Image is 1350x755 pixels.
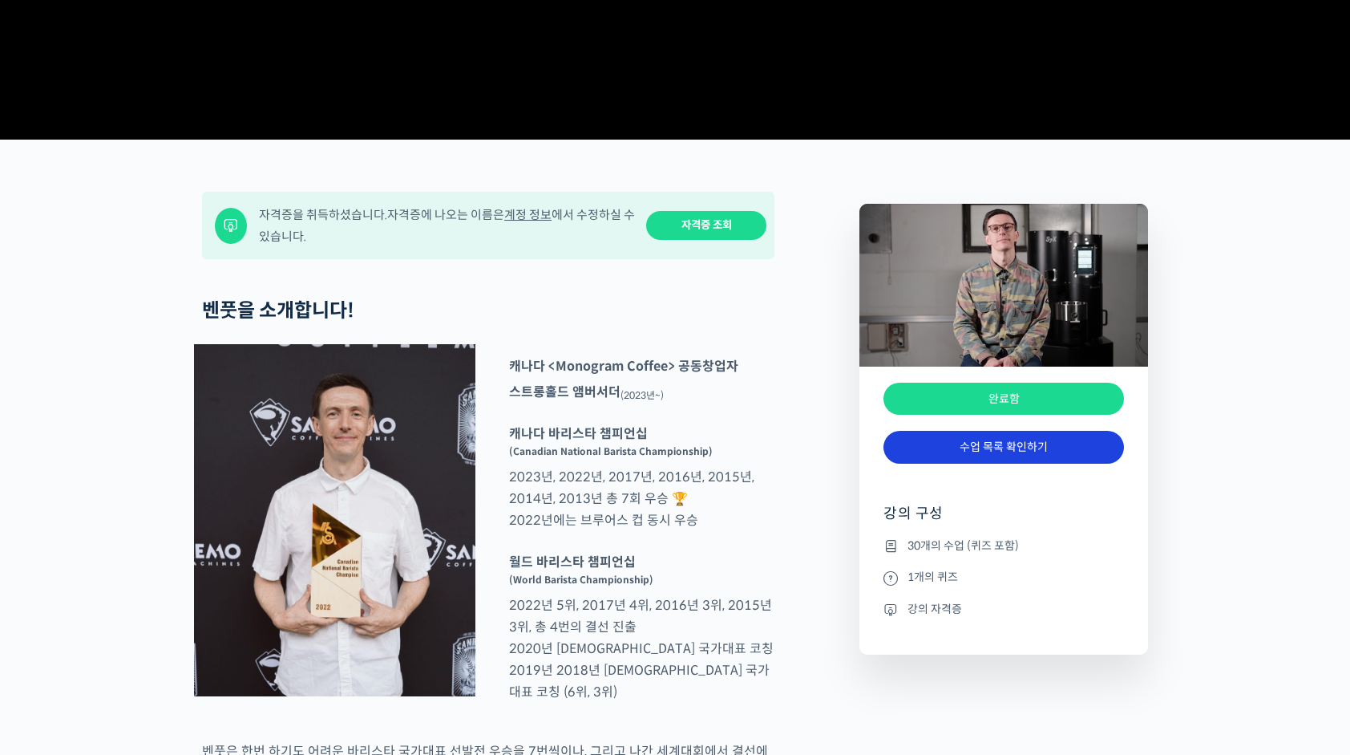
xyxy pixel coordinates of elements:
sup: (Canadian National Barista Championship) [509,445,713,457]
strong: 스트롱홀드 앰버서더 [509,384,620,400]
strong: 월드 바리스타 챔피언십 [509,554,636,570]
sub: (2023년~) [620,389,664,401]
span: 대화 [147,534,166,546]
a: 수업 목록 확인하기 [883,431,1124,464]
a: 계정 정보 [504,207,552,222]
li: 강의 자격증 [883,599,1124,619]
li: 30개의 수업 (퀴즈 포함) [883,536,1124,555]
a: 자격증 조회 [646,211,766,241]
span: 홈 [51,533,60,546]
a: 홈 [5,509,106,549]
sup: (World Barista Championship) [509,574,653,586]
span: 설정 [248,533,267,546]
strong: 캐나다 바리스타 챔피언십 [509,425,648,442]
p: 2022년 5위, 2017년 4위, 2016년 3위, 2015년 3위, 총 4번의 결선 진출 2020년 [DEMOGRAPHIC_DATA] 국가대표 코칭 2019년 2018년 ... [501,551,782,703]
li: 1개의 퀴즈 [883,568,1124,587]
strong: 캐나다 <Monogram Coffee> 공동창업자 [509,358,738,375]
h2: 벤풋을 소개합니다! [202,299,774,323]
div: 완료함 [883,383,1124,416]
a: 설정 [207,509,308,549]
p: 2023년, 2022년, 2017년, 2016년, 2015년, 2014년, 2013년 총 7회 우승 🏆 2022년에는 브루어스 컵 동시 우승 [501,423,782,531]
h4: 강의 구성 [883,504,1124,536]
a: 대화 [106,509,207,549]
div: 자격증을 취득하셨습니다. 자격증에 나오는 이름은 에서 수정하실 수 있습니다. [259,204,636,247]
